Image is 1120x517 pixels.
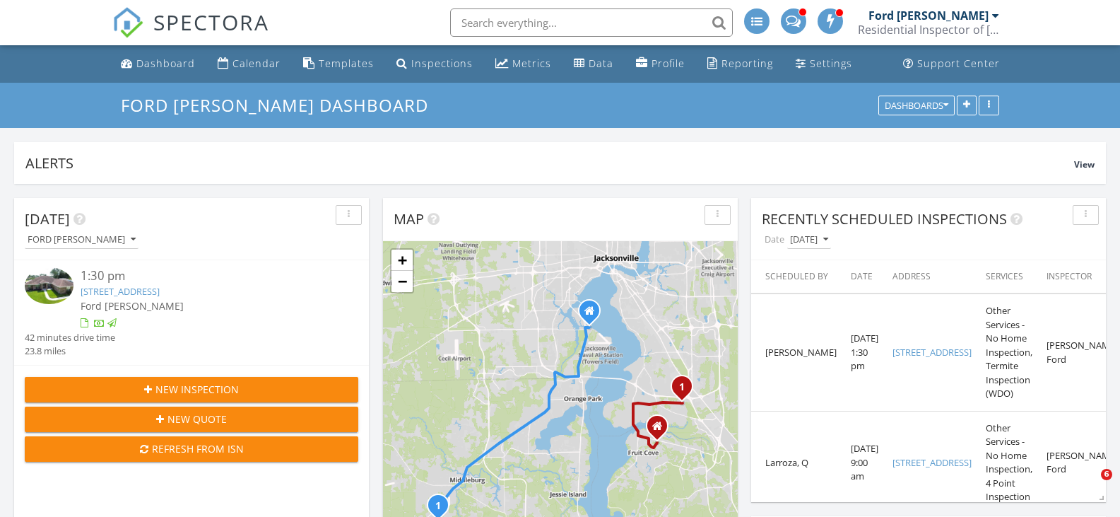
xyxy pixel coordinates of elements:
td: [DATE] 9:00 am [844,411,885,514]
div: Residential Inspector of America (Jacksonville) [858,23,999,37]
a: Support Center [897,51,1006,77]
i: 1 [679,383,685,393]
div: Dashboards [885,100,948,110]
div: 23.8 miles [25,344,115,358]
td: Larroza, Q [751,411,844,514]
div: Metrics [512,57,551,70]
div: 4243 Roma Blvd, Jacksonville FL 32210 [589,310,598,319]
td: Other Services - No Home Inspection, Termite Inspection (WDO) [979,294,1039,411]
button: Refresh from ISN [25,436,358,462]
div: 209 Bobolink Pl, St Johns FL 32259 [657,426,666,434]
td: [PERSON_NAME] [751,294,844,411]
a: Calendar [212,51,286,77]
span: Recently Scheduled Inspections [762,209,1007,228]
a: Zoom in [391,250,413,271]
span: New Quote [167,412,227,426]
button: Ford [PERSON_NAME] [25,231,138,250]
div: Alerts [25,153,1074,173]
button: Dashboards [878,95,955,115]
i: 1 [435,501,441,511]
a: Settings [790,51,858,77]
span: View [1074,158,1095,170]
a: [STREET_ADDRESS] [892,346,972,359]
a: Company Profile [630,51,690,77]
div: 11722 Greenland Oaks Dr, Jacksonville, FL 32258 [682,386,690,395]
span: SPECTORA [153,7,269,37]
span: Ford [PERSON_NAME] [81,299,184,313]
div: Data [589,57,613,70]
input: Search everything... [450,8,733,37]
td: [DATE] 1:30 pm [844,294,885,411]
iframe: Intercom live chat [1072,469,1106,503]
div: Support Center [917,57,1000,70]
a: Templates [297,51,379,77]
button: New Inspection [25,377,358,402]
div: 1:30 pm [81,267,331,285]
th: Scheduled By [751,260,844,294]
div: Templates [319,57,374,70]
div: Profile [652,57,685,70]
div: Settings [810,57,852,70]
div: 3031 Longleaf Ranch Cir, Middleburg, FL 32068 [438,505,447,513]
div: Ford [PERSON_NAME] [868,8,989,23]
img: The Best Home Inspection Software - Spectora [112,7,143,38]
th: Services [979,260,1039,294]
div: Inspections [411,57,473,70]
span: New Inspection [155,382,239,397]
div: Refresh from ISN [36,441,347,456]
a: Ford [PERSON_NAME] Dashboard [121,93,440,117]
div: Reporting [721,57,773,70]
td: Other Services - No Home Inspection, 4 Point Inspection [979,411,1039,514]
a: [STREET_ADDRESS] [81,285,160,298]
div: Ford [PERSON_NAME] [28,235,136,245]
a: Dashboard [115,51,201,77]
a: Inspections [391,51,478,77]
span: Map [394,209,424,228]
img: 9356877%2Fcover_photos%2FX0qLrQr5FbeOMuOOozjw%2Fsmall.jpg [25,267,73,303]
div: 42 minutes drive time [25,331,115,344]
div: Dashboard [136,57,195,70]
span: [DATE] [25,209,70,228]
div: [DATE] [790,235,828,245]
a: [STREET_ADDRESS] [892,456,972,469]
a: Metrics [490,51,557,77]
button: [DATE] [787,231,831,250]
button: New Quote [25,407,358,432]
a: Zoom out [391,271,413,292]
span: 6 [1101,469,1112,480]
div: Calendar [232,57,281,70]
th: Date [844,260,885,294]
a: Reporting [702,51,779,77]
th: Address [885,260,979,294]
a: Data [568,51,619,77]
label: Date [762,230,787,249]
a: 1:30 pm [STREET_ADDRESS] Ford [PERSON_NAME] 42 minutes drive time 23.8 miles [25,267,358,358]
a: SPECTORA [112,19,269,49]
